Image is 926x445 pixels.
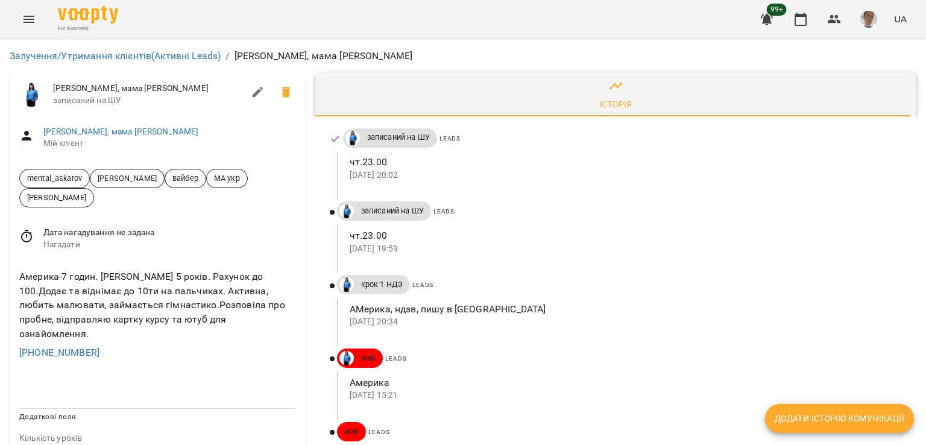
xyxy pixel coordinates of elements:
p: [DATE] 19:59 [350,243,897,255]
a: Дащенко Аня [337,277,354,292]
span: вайбер [165,172,206,184]
div: Америка-7 годин. [PERSON_NAME] 5 років. Рахунок до 100.Додає та віднімає до 10ти на пальчиках. Ак... [17,267,298,343]
img: Дащенко Аня [345,131,360,145]
img: Дащенко Аня [339,277,354,292]
p: чт.23.00 [350,155,897,169]
span: записаний на ШУ [360,132,437,143]
img: Дащенко Аня [339,351,354,365]
p: [DATE] 15:21 [350,390,897,402]
span: нові [337,426,367,437]
a: [PERSON_NAME], мама [PERSON_NAME] [43,127,199,136]
span: записаний на ШУ [354,206,431,216]
span: Leads [433,208,455,215]
div: Історія [599,97,632,112]
span: Додати історію комунікації [775,411,904,426]
a: Залучення/Утримання клієнтів(Активні Leads) [10,50,221,62]
li: / [225,49,229,63]
img: Дащенко Аня [339,204,354,218]
span: крок 1 НДЗ [354,279,410,290]
span: МА укр [207,172,247,184]
p: Америка [350,376,897,390]
p: [DATE] 20:02 [350,169,897,181]
span: записаний на ШУ [53,95,244,107]
p: чт.23.00 [350,229,897,243]
span: Leads [385,355,406,362]
a: Дащенко Аня [337,351,354,365]
span: For Business [58,25,118,33]
nav: breadcrumb [10,49,916,63]
button: Додати історію комунікації [765,404,914,433]
span: нові [354,353,383,364]
span: Leads [439,135,461,142]
span: Додаткові поля [19,412,76,421]
span: Leads [412,282,433,288]
span: [PERSON_NAME] [20,192,93,203]
span: Leads [368,429,389,435]
a: Дащенко Аня [343,131,360,145]
span: Дата нагадування не задана [43,227,296,239]
span: [PERSON_NAME], мама [PERSON_NAME] [53,83,244,95]
span: Нагадати [43,239,296,251]
p: АМерика, ндзв, пишу в [GEOGRAPHIC_DATA] [350,302,897,317]
p: [PERSON_NAME], мама [PERSON_NAME] [235,49,413,63]
p: [DATE] 20:34 [350,316,897,328]
span: 99+ [767,4,787,16]
p: field-description [19,432,296,444]
span: [PERSON_NAME] [90,172,164,184]
button: UA [889,8,912,30]
img: Voopty Logo [58,6,118,24]
span: UA [894,13,907,25]
a: [PHONE_NUMBER] [19,347,99,358]
span: mental_askarov [20,172,89,184]
a: Дащенко Аня [337,204,354,218]
button: Menu [14,5,43,34]
span: Мій клієнт [43,137,296,150]
img: 4dd45a387af7859874edf35ff59cadb1.jpg [860,11,877,28]
img: Дащенко Аня [19,83,43,107]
